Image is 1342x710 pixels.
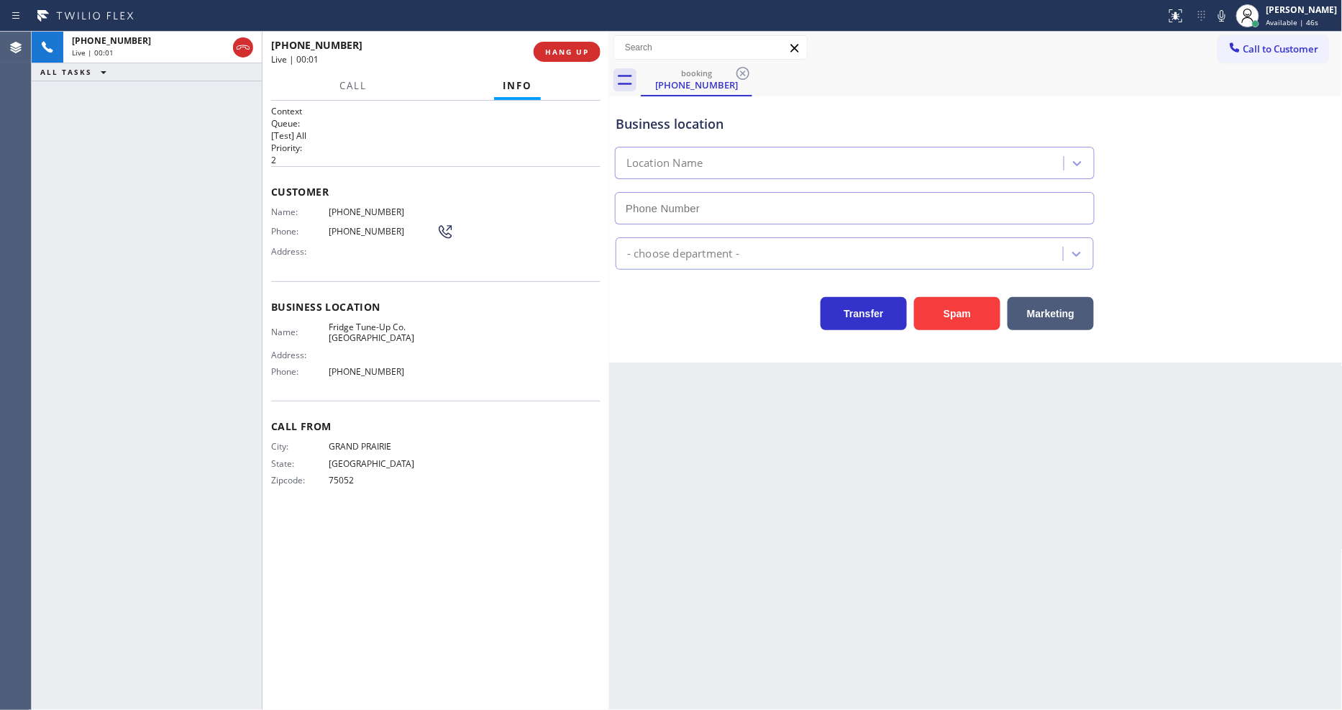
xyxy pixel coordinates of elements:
span: GRAND PRAIRIE [329,441,437,452]
span: Name: [271,327,329,337]
span: [PHONE_NUMBER] [329,226,437,237]
span: Address: [271,350,329,360]
p: 2 [271,154,601,166]
button: Call to Customer [1218,35,1328,63]
span: Business location [271,300,601,314]
div: [PERSON_NAME] [1266,4,1338,16]
button: Call [331,72,375,100]
input: Search [614,36,807,59]
h2: Queue: [271,117,601,129]
span: Fridge Tune-Up Co. [GEOGRAPHIC_DATA] [329,322,437,344]
span: Live | 00:01 [271,53,319,65]
button: Mute [1212,6,1232,26]
h2: Priority: [271,142,601,154]
span: City: [271,441,329,452]
span: Live | 00:01 [72,47,114,58]
span: Call From [271,419,601,433]
div: [PHONE_NUMBER] [642,78,751,91]
span: Info [503,79,532,92]
button: Spam [914,297,1000,330]
span: Phone: [271,366,329,377]
span: Call [339,79,367,92]
div: Location Name [626,155,703,172]
button: Marketing [1008,297,1094,330]
button: HANG UP [534,42,601,62]
span: [GEOGRAPHIC_DATA] [329,458,437,469]
span: Available | 46s [1266,17,1319,27]
p: [Test] All [271,129,601,142]
span: Name: [271,206,329,217]
div: booking [642,68,751,78]
h1: Context [271,105,601,117]
span: ALL TASKS [40,67,92,77]
span: Phone: [271,226,329,237]
span: [PHONE_NUMBER] [329,206,437,217]
div: Business location [616,114,1094,134]
button: Transfer [821,297,907,330]
span: State: [271,458,329,469]
span: Call to Customer [1243,42,1319,55]
span: [PHONE_NUMBER] [72,35,151,47]
div: (214) 910-6030 [642,64,751,95]
span: 75052 [329,475,437,486]
button: Info [494,72,541,100]
button: ALL TASKS [32,63,121,81]
span: HANG UP [545,47,589,57]
span: Address: [271,246,329,257]
span: Customer [271,185,601,199]
button: Hang up [233,37,253,58]
span: [PHONE_NUMBER] [329,366,437,377]
span: Zipcode: [271,475,329,486]
span: [PHONE_NUMBER] [271,38,362,52]
input: Phone Number [615,192,1095,224]
div: - choose department - [627,245,739,262]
